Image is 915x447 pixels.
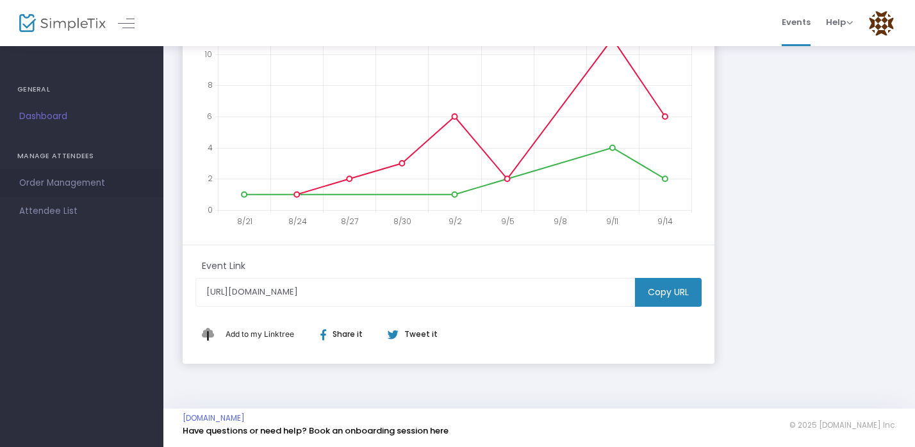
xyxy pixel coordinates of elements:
[237,216,252,227] text: 8/21
[183,425,449,437] a: Have questions or need help? Book an onboarding session here
[19,175,144,191] span: Order Management
[207,111,212,122] text: 6
[554,216,567,227] text: 9/8
[635,278,702,307] m-button: Copy URL
[375,329,444,340] div: Tweet it
[501,216,515,227] text: 9/5
[826,16,853,28] span: Help
[208,79,213,90] text: 8
[308,329,387,340] div: Share it
[183,413,245,423] a: [DOMAIN_NAME]
[19,203,144,220] span: Attendee List
[789,420,896,430] span: © 2025 [DOMAIN_NAME] Inc.
[202,259,245,273] m-panel-subtitle: Event Link
[288,216,307,227] text: 8/24
[19,108,144,125] span: Dashboard
[208,204,213,215] text: 0
[393,216,411,227] text: 8/30
[341,216,358,227] text: 8/27
[17,77,146,102] h4: GENERAL
[202,328,222,340] img: linktree
[606,216,618,227] text: 9/11
[208,142,213,152] text: 4
[226,329,294,339] span: Add to my Linktree
[782,6,811,38] span: Events
[657,216,673,227] text: 9/14
[449,216,462,227] text: 9/2
[222,319,297,350] button: Add This to My Linktree
[208,173,213,184] text: 2
[204,48,212,59] text: 10
[17,143,146,169] h4: MANAGE ATTENDEES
